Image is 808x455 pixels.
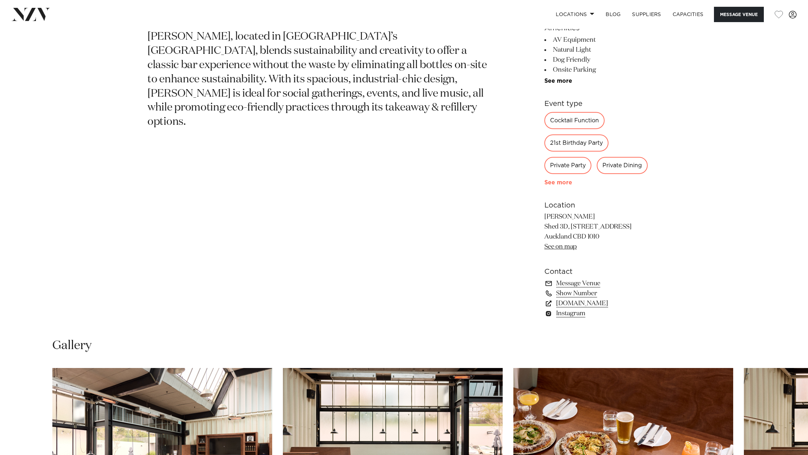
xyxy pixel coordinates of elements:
[597,157,648,174] div: Private Dining
[544,157,591,174] div: Private Party
[667,7,709,22] a: Capacities
[544,98,661,109] h6: Event type
[544,45,661,55] li: Natural Light
[544,298,661,308] a: [DOMAIN_NAME]
[544,134,608,152] div: 21st Birthday Party
[714,7,764,22] button: Message Venue
[544,35,661,45] li: AV Equipment
[544,200,661,211] h6: Location
[544,278,661,288] a: Message Venue
[11,8,50,21] img: nzv-logo.png
[544,266,661,277] h6: Contact
[544,112,605,129] div: Cocktail Function
[600,7,626,22] a: BLOG
[147,30,494,129] p: [PERSON_NAME], located in [GEOGRAPHIC_DATA]’s [GEOGRAPHIC_DATA], blends sustainability and creati...
[544,244,577,250] a: See on map
[626,7,667,22] a: SUPPLIERS
[544,212,661,252] p: [PERSON_NAME] Shed 3D, [STREET_ADDRESS] Auckland CBD 1010
[52,338,92,354] h2: Gallery
[550,7,600,22] a: Locations
[544,288,661,298] a: Show Number
[544,65,661,75] li: Onsite Parking
[544,308,661,318] a: Instagram
[544,55,661,65] li: Dog Friendly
